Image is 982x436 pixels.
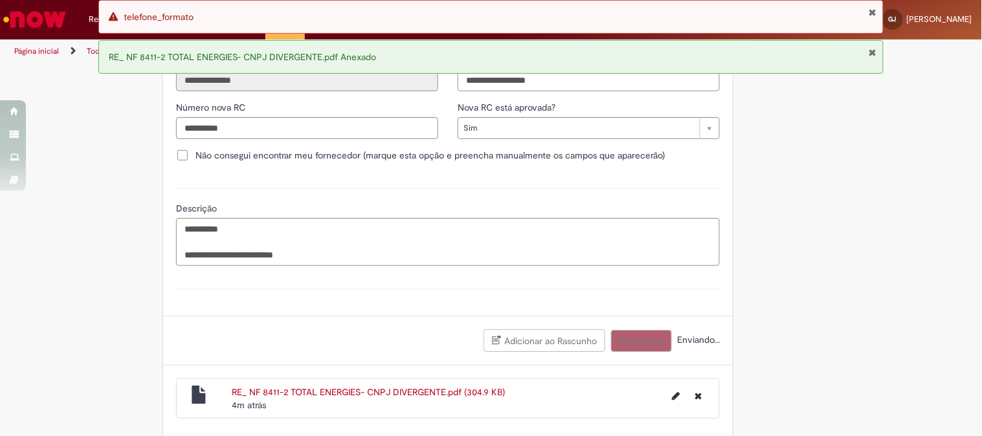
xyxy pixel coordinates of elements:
[109,51,377,63] span: RE_ NF 8411-2 TOTAL ENERGIES- CNPJ DIVERGENTE.pdf Anexado
[232,399,266,411] span: 4m atrás
[463,118,693,138] span: Sim
[176,202,219,214] span: Descrição
[195,149,665,162] span: Não consegui encontrar meu fornecedor (marque esta opção e preencha manualmente os campos que apa...
[675,334,720,345] span: Enviando...
[868,47,876,58] button: Fechar Notificação
[176,69,438,91] input: De CNPJ:
[232,399,266,411] time: 30/09/2025 13:40:16
[176,102,248,113] span: Número nova RC
[89,13,134,26] span: Requisições
[10,39,645,63] ul: Trilhas de página
[458,69,720,91] input: Para CNPJ:
[124,11,194,23] span: telefone_formato
[907,14,972,25] span: [PERSON_NAME]
[868,7,876,17] button: Fechar Notificação
[232,386,505,398] a: RE_ NF 8411-2 TOTAL ENERGIES- CNPJ DIVERGENTE.pdf (304.9 KB)
[687,386,709,406] button: Excluir RE_ NF 8411-2 TOTAL ENERGIES- CNPJ DIVERGENTE.pdf
[176,117,438,139] input: Número nova RC
[176,218,720,266] textarea: Descrição
[664,386,687,406] button: Editar nome de arquivo RE_ NF 8411-2 TOTAL ENERGIES- CNPJ DIVERGENTE.pdf
[1,6,68,32] img: ServiceNow
[87,46,155,56] a: Todos os Catálogos
[458,102,558,113] span: Nova RC está aprovada?
[14,46,59,56] a: Página inicial
[889,15,897,23] span: GJ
